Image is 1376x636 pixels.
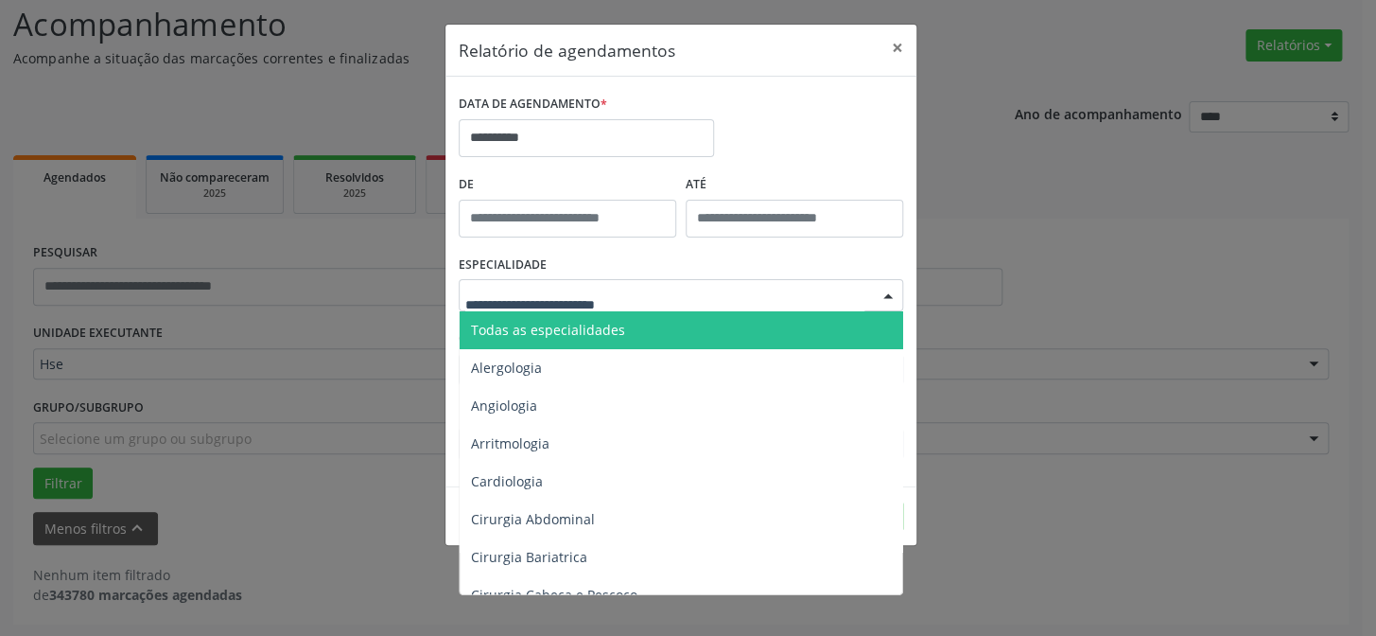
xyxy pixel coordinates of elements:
span: Alergologia [471,359,542,377]
span: Cardiologia [471,472,543,490]
label: ATÉ [686,170,903,200]
span: Cirurgia Cabeça e Pescoço [471,586,637,604]
span: Angiologia [471,397,537,415]
button: Close [879,25,916,71]
span: Cirurgia Bariatrica [471,548,587,566]
span: Todas as especialidades [471,321,625,339]
span: Arritmologia [471,434,549,452]
span: Cirurgia Abdominal [471,510,595,528]
label: DATA DE AGENDAMENTO [459,90,607,119]
h5: Relatório de agendamentos [459,38,675,62]
label: De [459,170,676,200]
label: ESPECIALIDADE [459,251,547,280]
